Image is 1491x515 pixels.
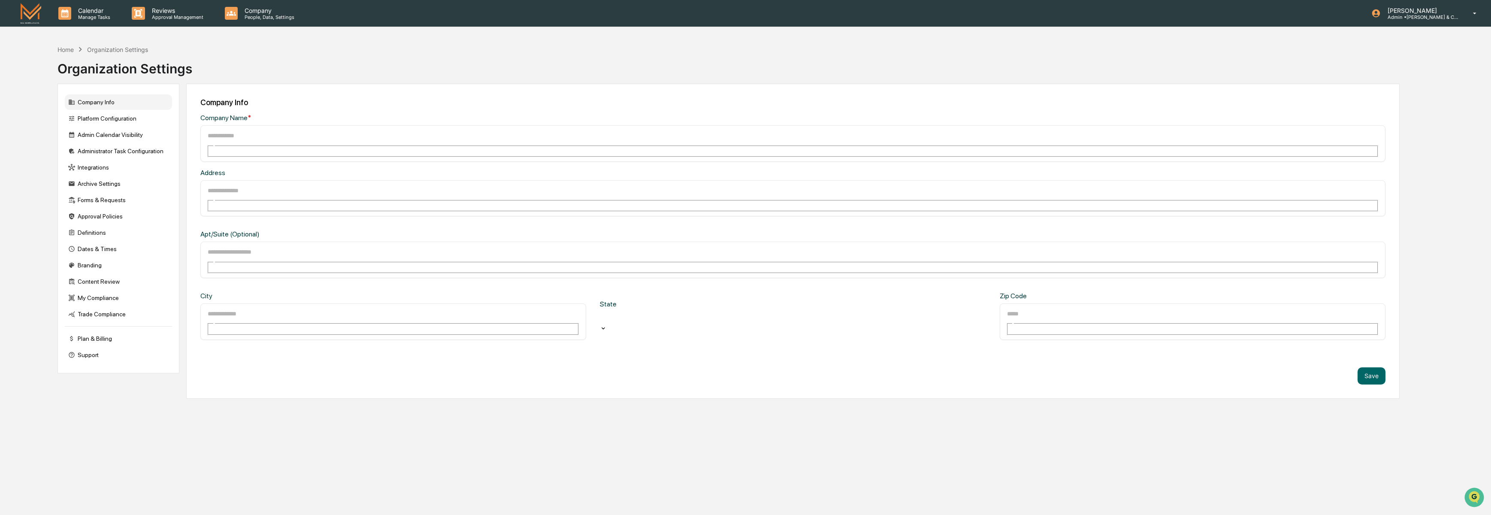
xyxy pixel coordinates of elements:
div: Branding [65,257,172,273]
a: 🗄️Attestations [59,105,110,120]
div: 🖐️ [9,109,15,116]
p: People, Data, Settings [238,14,299,20]
div: Approval Policies [65,209,172,224]
div: Dates & Times [65,241,172,257]
div: Company Info [200,98,1385,107]
div: Apt/Suite (Optional) [200,230,734,238]
div: Forms & Requests [65,192,172,208]
div: Organization Settings [87,46,148,53]
div: Company Name [200,114,734,122]
div: Plan & Billing [65,331,172,346]
div: We're available if you need us! [29,74,109,81]
div: Trade Compliance [65,306,172,322]
div: Integrations [65,160,172,175]
div: State [600,300,774,308]
a: 🖐️Preclearance [5,105,59,120]
div: Company Info [65,94,172,110]
p: Company [238,7,299,14]
p: Reviews [145,7,208,14]
a: Powered byPylon [60,145,104,152]
div: Home [57,46,74,53]
span: Attestations [71,108,106,117]
div: 🔎 [9,125,15,132]
span: Preclearance [17,108,55,117]
div: 🗄️ [62,109,69,116]
div: City [200,292,374,300]
div: Organization Settings [57,54,192,76]
div: Content Review [65,274,172,289]
div: Start new chat [29,66,141,74]
div: Admin Calendar Visibility [65,127,172,142]
span: Data Lookup [17,124,54,133]
div: Administrator Task Configuration [65,143,172,159]
img: 1746055101610-c473b297-6a78-478c-a979-82029cc54cd1 [9,66,24,81]
div: Zip Code [1000,292,1173,300]
div: Definitions [65,225,172,240]
button: Save [1358,367,1385,385]
p: Manage Tasks [71,14,115,20]
a: 🔎Data Lookup [5,121,57,136]
img: logo [21,3,41,23]
p: How can we help? [9,18,156,32]
p: Admin • [PERSON_NAME] & Co. - BD [1381,14,1461,20]
p: [PERSON_NAME] [1381,7,1461,14]
div: Platform Configuration [65,111,172,126]
span: Pylon [85,145,104,152]
div: Support [65,347,172,363]
iframe: Open customer support [1464,487,1487,510]
div: Archive Settings [65,176,172,191]
div: My Compliance [65,290,172,306]
p: Approval Management [145,14,208,20]
p: Calendar [71,7,115,14]
button: Start new chat [146,68,156,79]
div: Address [200,169,734,177]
